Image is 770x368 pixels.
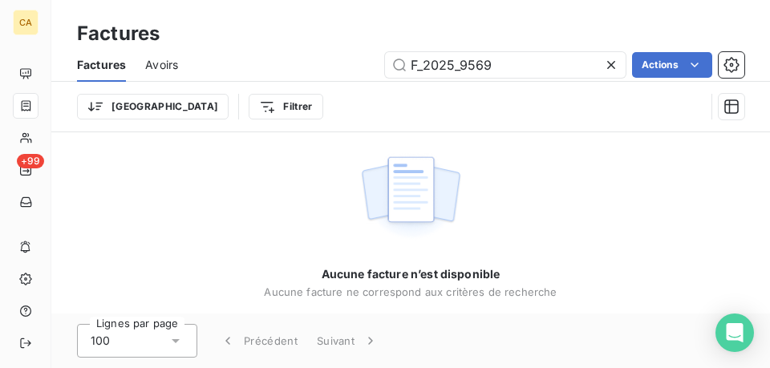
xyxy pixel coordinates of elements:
span: Factures [77,57,126,73]
button: Actions [632,52,712,78]
span: Aucune facture ne correspond aux critères de recherche [264,285,557,298]
span: 100 [91,333,110,349]
input: Rechercher [385,52,626,78]
span: Avoirs [145,57,178,73]
div: Open Intercom Messenger [715,313,754,352]
h3: Factures [77,19,160,48]
button: [GEOGRAPHIC_DATA] [77,94,229,119]
span: Aucune facture n’est disponible [322,266,500,282]
button: Suivant [307,324,388,358]
button: Précédent [210,324,307,358]
img: empty state [359,148,462,247]
button: Filtrer [249,94,322,119]
span: +99 [17,154,44,168]
div: CA [13,10,38,35]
